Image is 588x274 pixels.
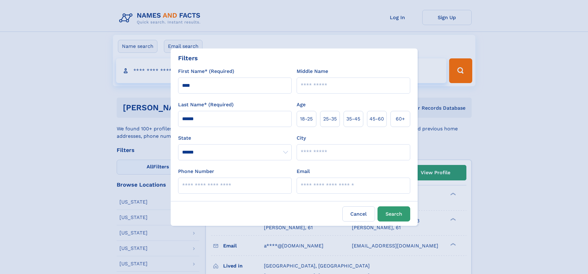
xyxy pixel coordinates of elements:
label: Last Name* (Required) [178,101,234,108]
span: 60+ [396,115,405,123]
label: Phone Number [178,168,214,175]
label: State [178,134,292,142]
label: First Name* (Required) [178,68,234,75]
span: 35‑45 [346,115,360,123]
label: Middle Name [297,68,328,75]
div: Filters [178,53,198,63]
span: 45‑60 [369,115,384,123]
label: Cancel [342,206,375,221]
span: 18‑25 [300,115,313,123]
span: 25‑35 [323,115,337,123]
button: Search [377,206,410,221]
label: City [297,134,306,142]
label: Email [297,168,310,175]
label: Age [297,101,306,108]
